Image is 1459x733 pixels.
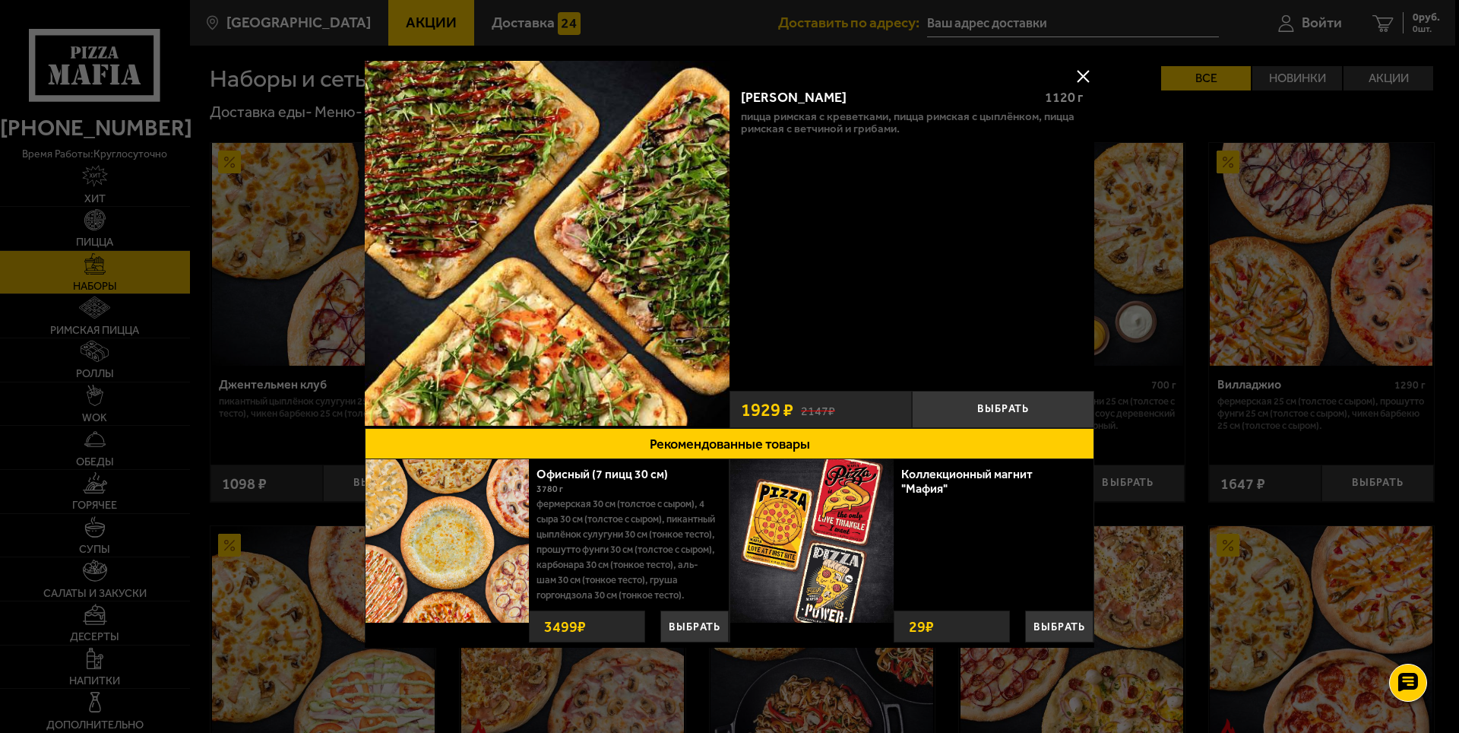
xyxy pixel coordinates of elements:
p: Пицца Римская с креветками, Пицца Римская с цыплёнком, Пицца Римская с ветчиной и грибами. [741,110,1083,135]
span: 3780 г [536,484,563,494]
span: 1929 ₽ [741,401,793,419]
button: Выбрать [912,391,1094,428]
button: Выбрать [1025,611,1093,643]
strong: 3499 ₽ [540,611,590,642]
a: Офисный (7 пицц 30 см) [536,467,683,481]
img: Мама Миа [365,61,729,426]
button: Выбрать [660,611,729,643]
p: Фермерская 30 см (толстое с сыром), 4 сыра 30 см (толстое с сыром), Пикантный цыплёнок сулугуни 3... [536,497,717,603]
button: Рекомендованные товары [365,428,1094,459]
a: Мама Миа [365,61,729,428]
span: 1120 г [1045,89,1083,106]
strong: 29 ₽ [905,611,938,642]
s: 2147 ₽ [801,401,835,417]
a: Коллекционный магнит "Мафия" [901,467,1033,496]
div: [PERSON_NAME] [741,90,1032,106]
